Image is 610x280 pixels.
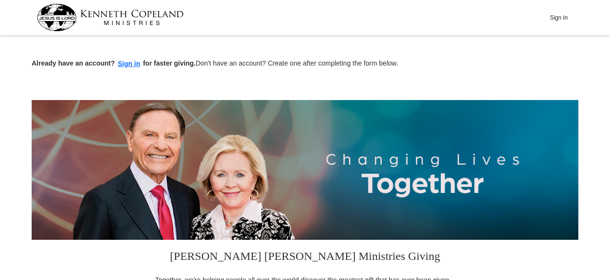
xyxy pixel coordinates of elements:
[37,4,184,31] img: kcm-header-logo.svg
[149,240,461,275] h3: [PERSON_NAME] [PERSON_NAME] Ministries Giving
[32,58,578,69] p: Don't have an account? Create one after completing the form below.
[115,58,143,69] button: Sign in
[32,59,196,67] strong: Already have an account? for faster giving.
[544,10,573,25] button: Sign In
